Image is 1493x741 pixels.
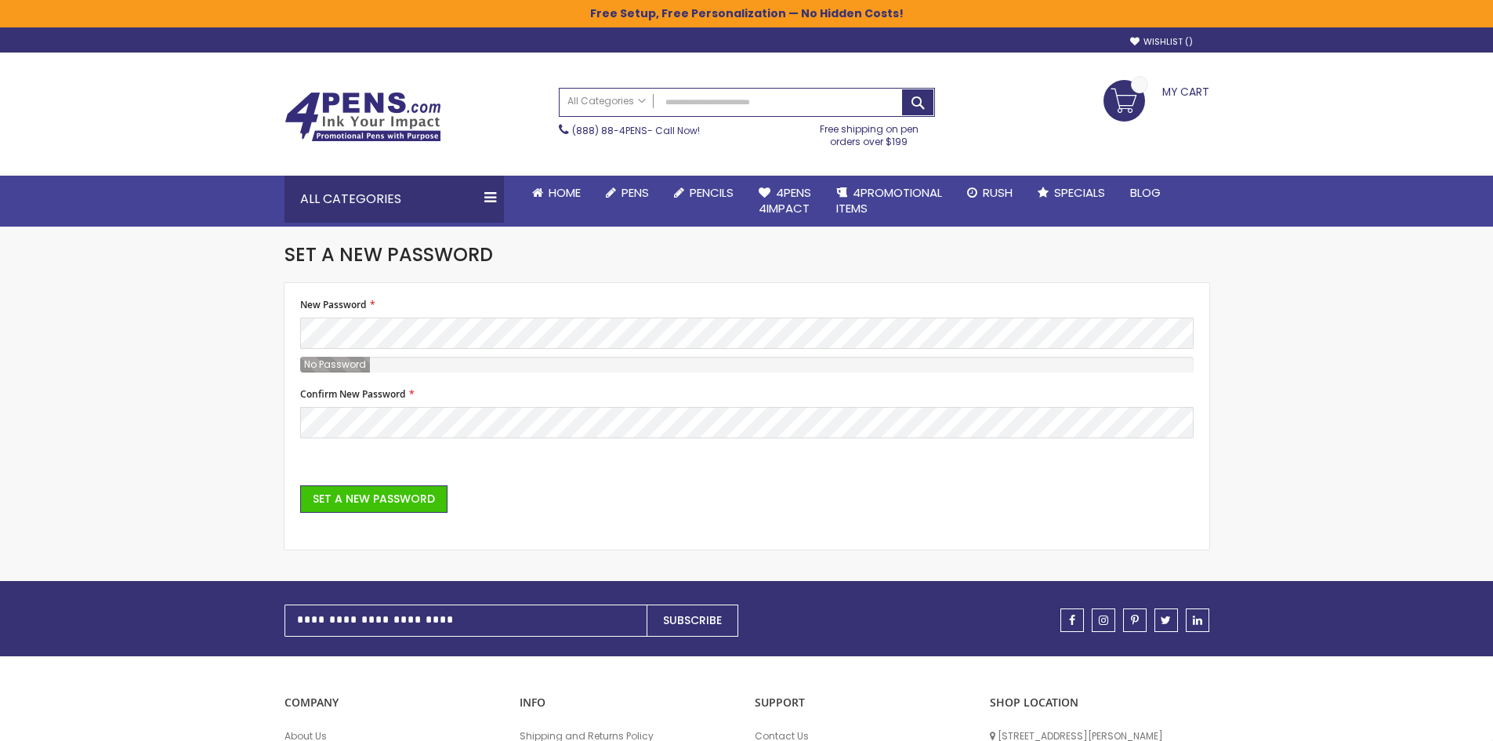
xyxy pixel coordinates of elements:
[300,357,370,372] div: Password Strength:
[647,605,738,637] button: Subscribe
[593,176,661,210] a: Pens
[1161,615,1171,626] span: twitter
[572,124,647,137] a: (888) 88-4PENS
[690,184,734,201] span: Pencils
[1069,615,1075,626] span: facebook
[284,176,504,223] div: All Categories
[824,176,955,227] a: 4PROMOTIONALITEMS
[1025,176,1118,210] a: Specials
[621,184,649,201] span: Pens
[520,176,593,210] a: Home
[983,184,1013,201] span: Rush
[284,92,441,142] img: 4Pens Custom Pens and Promotional Products
[549,184,581,201] span: Home
[746,176,824,227] a: 4Pens4impact
[284,696,504,710] p: COMPANY
[1099,615,1108,626] span: instagram
[836,184,942,216] span: 4PROMOTIONAL ITEMS
[1054,184,1105,201] span: Specials
[803,117,935,148] div: Free shipping on pen orders over $199
[1130,184,1161,201] span: Blog
[1092,608,1115,632] a: instagram
[313,491,435,507] span: Set a New Password
[300,485,448,513] button: Set a New Password
[1123,608,1147,632] a: pinterest
[663,612,722,628] span: Subscribe
[990,696,1209,710] p: SHOP LOCATION
[661,176,746,210] a: Pencils
[1130,36,1193,48] a: Wishlist
[1060,608,1084,632] a: facebook
[1118,176,1173,210] a: Blog
[520,696,739,710] p: INFO
[300,298,366,311] span: New Password
[955,176,1025,210] a: Rush
[572,124,700,137] span: - Call Now!
[755,696,974,710] p: Support
[300,387,405,401] span: Confirm New Password
[1193,615,1202,626] span: linkedin
[1131,615,1139,626] span: pinterest
[1186,608,1209,632] a: linkedin
[1154,608,1178,632] a: twitter
[284,242,493,267] span: Set a New Password
[560,89,654,114] a: All Categories
[567,95,646,107] span: All Categories
[759,184,811,216] span: 4Pens 4impact
[300,358,370,371] span: No Password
